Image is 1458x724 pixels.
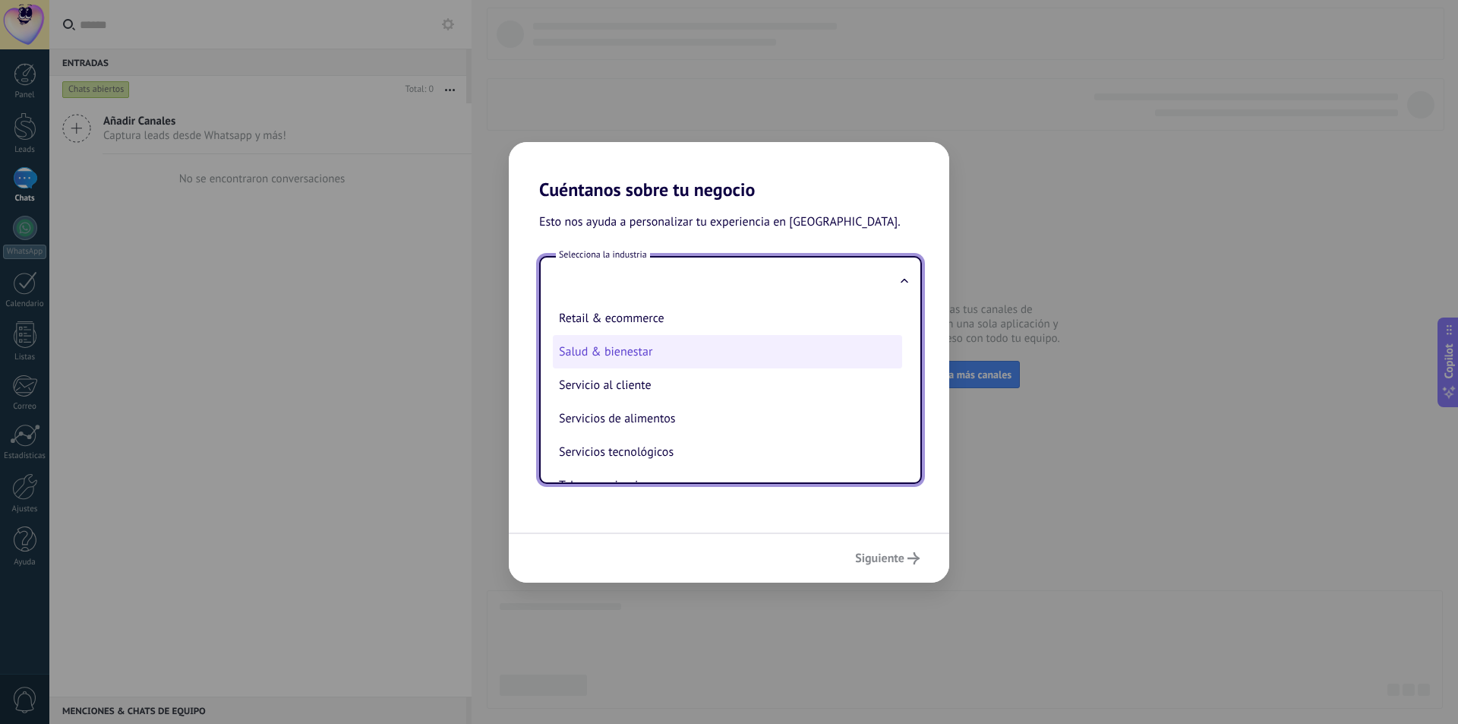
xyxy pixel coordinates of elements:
li: Servicio al cliente [553,368,902,402]
li: Servicios tecnológicos [553,435,902,469]
li: Telecomunicaciones [553,469,902,502]
h2: Cuéntanos sobre tu negocio [509,142,949,201]
li: Salud & bienestar [553,335,902,368]
li: Servicios de alimentos [553,402,902,435]
li: Retail & ecommerce [553,302,902,335]
span: Esto nos ayuda a personalizar tu experiencia en [GEOGRAPHIC_DATA]. [539,213,901,232]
